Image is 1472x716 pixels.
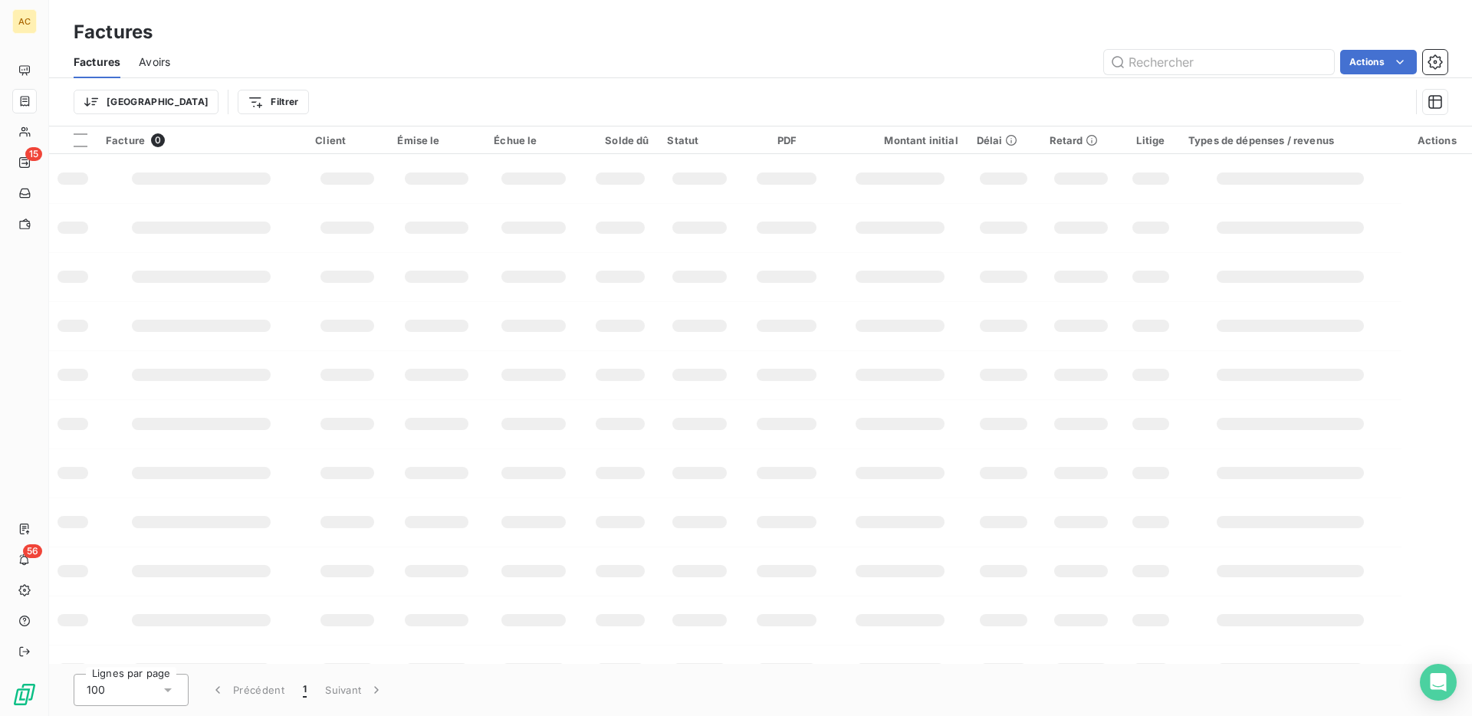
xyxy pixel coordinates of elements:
span: Facture [106,134,145,146]
span: 15 [25,147,42,161]
button: Précédent [201,674,294,706]
button: Suivant [316,674,393,706]
div: Émise le [397,134,475,146]
button: Filtrer [238,90,308,114]
button: 1 [294,674,316,706]
span: Factures [74,54,120,70]
div: Échue le [494,134,573,146]
span: 1 [303,682,307,698]
div: Solde dû [591,134,649,146]
div: Montant initial [842,134,958,146]
div: PDF [751,134,823,146]
span: 0 [151,133,165,147]
img: Logo LeanPay [12,682,37,707]
span: Avoirs [139,54,170,70]
span: 100 [87,682,105,698]
div: Types de dépenses / revenus [1188,134,1392,146]
div: Actions [1411,134,1463,146]
div: Statut [667,134,731,146]
div: Client [315,134,379,146]
button: [GEOGRAPHIC_DATA] [74,90,219,114]
input: Rechercher [1104,50,1334,74]
div: Retard [1050,134,1113,146]
button: Actions [1340,50,1417,74]
div: AC [12,9,37,34]
div: Litige [1132,134,1170,146]
h3: Factures [74,18,153,46]
span: 56 [23,544,42,558]
a: 15 [12,150,36,175]
div: Délai [977,134,1031,146]
div: Open Intercom Messenger [1420,664,1457,701]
